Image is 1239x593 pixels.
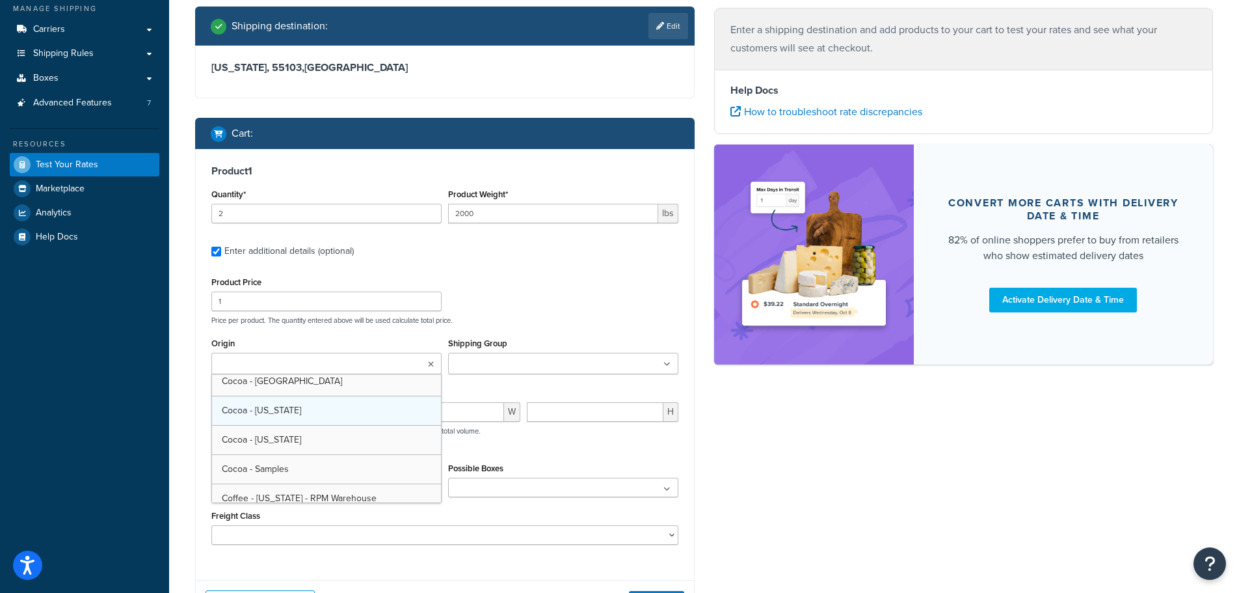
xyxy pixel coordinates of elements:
label: Possible Boxes [448,463,503,473]
p: Price per product. The quantity entered above will be used calculate total price. [208,316,682,325]
span: Marketplace [36,184,85,195]
li: Advanced Features [10,91,159,115]
span: Cocoa - [GEOGRAPHIC_DATA] [222,374,342,388]
a: How to troubleshoot rate discrepancies [730,104,922,119]
span: Help Docs [36,232,78,243]
span: H [663,402,678,422]
span: Shipping Rules [33,48,94,59]
span: Coffee - [US_STATE] - RPM Warehouse [222,491,377,505]
div: Convert more carts with delivery date & time [945,197,1182,223]
h4: Help Docs [730,83,1197,98]
label: Freight Class [211,511,260,521]
a: Cocoa - [US_STATE] [212,426,441,454]
span: Carriers [33,24,65,35]
div: Enter additional details (optional) [224,242,354,260]
a: Cocoa - Samples [212,455,441,484]
h2: Cart : [232,128,253,139]
a: Cocoa - [US_STATE] [212,396,441,425]
a: Boxes [10,66,159,90]
img: feature-image-ddt-36eae7f7280da8017bfb280eaccd9c446f90b1fe08728e4019434db127062ab4.png [734,164,894,345]
label: Product Weight* [448,189,508,199]
span: Boxes [33,73,59,84]
p: Dimensions per product. The quantity entered above will be used calculate total volume. [208,426,481,435]
a: Cocoa - [GEOGRAPHIC_DATA] [212,367,441,396]
span: Cocoa - [US_STATE] [222,433,301,447]
h3: [US_STATE], 55103 , [GEOGRAPHIC_DATA] [211,61,678,74]
a: Marketplace [10,177,159,200]
span: Advanced Features [33,98,112,109]
a: Carriers [10,18,159,42]
a: Edit [648,13,688,39]
div: Resources [10,139,159,150]
h3: Product 1 [211,165,678,178]
span: Cocoa - Samples [222,462,289,476]
label: Product Price [211,277,261,287]
span: Cocoa - [US_STATE] [222,404,301,417]
span: W [504,402,520,422]
a: Coffee - [US_STATE] - RPM Warehouse [212,484,441,513]
a: Activate Delivery Date & Time [989,288,1137,312]
span: Analytics [36,208,72,219]
span: Test Your Rates [36,159,98,171]
div: 82% of online shoppers prefer to buy from retailers who show estimated delivery dates [945,232,1182,264]
a: Shipping Rules [10,42,159,66]
label: Quantity* [211,189,246,199]
span: lbs [658,204,678,223]
a: Analytics [10,201,159,225]
input: 0.0 [211,204,442,223]
button: Open Resource Center [1193,547,1226,580]
a: Test Your Rates [10,153,159,176]
input: 0.00 [448,204,658,223]
span: 7 [147,98,151,109]
input: Enter additional details (optional) [211,247,221,256]
label: Origin [211,338,235,348]
p: Enter a shipping destination and add products to your cart to test your rates and see what your c... [730,21,1197,57]
div: Manage Shipping [10,3,159,14]
a: Advanced Features7 [10,91,159,115]
label: Shipping Group [448,338,507,348]
a: Help Docs [10,225,159,249]
h2: Shipping destination : [232,20,328,32]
